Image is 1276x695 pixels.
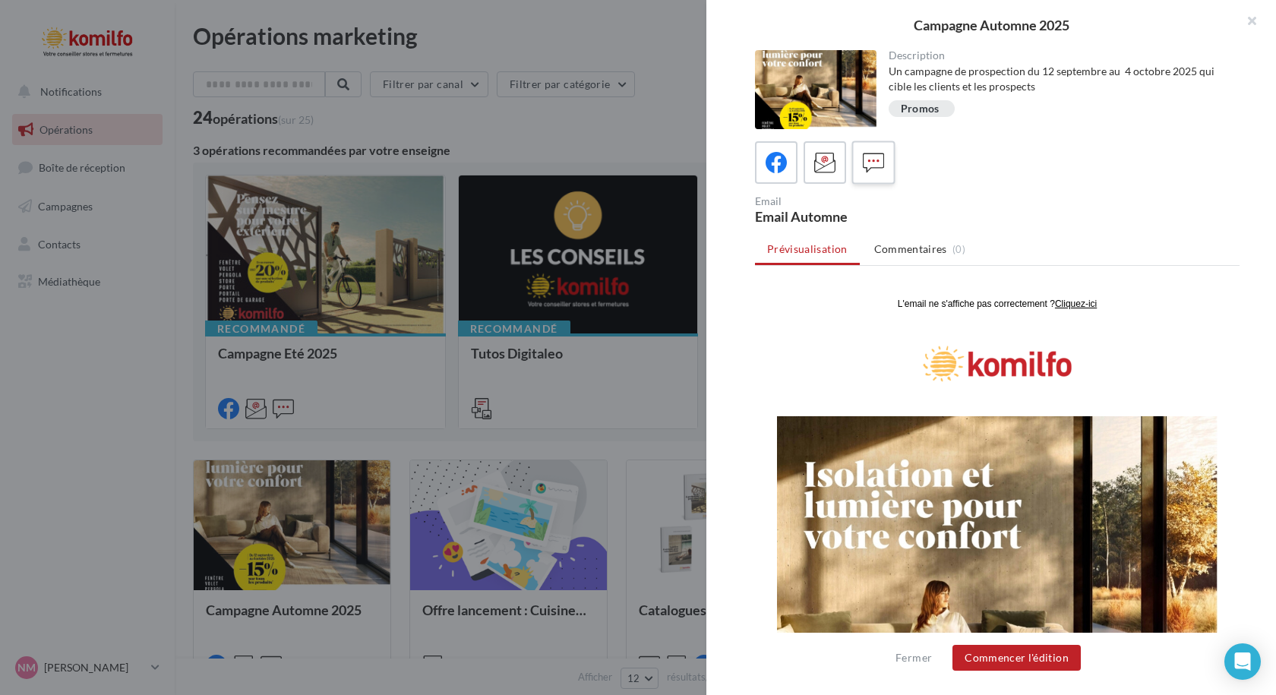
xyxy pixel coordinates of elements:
[901,103,940,115] div: Promos
[147,35,337,111] img: Design_sans_titre_40.png
[889,50,1228,61] div: Description
[952,243,965,255] span: (0)
[1224,643,1261,680] div: Open Intercom Messenger
[755,196,991,207] div: Email
[731,18,1252,32] div: Campagne Automne 2025
[952,645,1081,671] button: Commencer l'édition
[143,8,300,19] span: L'email ne s'affiche pas correctement ?
[889,64,1228,94] div: Un campagne de prospection du 12 septembre au 4 octobre 2025 qui cible les clients et les prospects
[22,126,463,567] img: Design_sans_titre_1.jpg
[300,8,342,19] a: Cliquez-ici
[874,242,947,257] span: Commentaires
[755,210,991,223] div: Email Automne
[889,649,938,667] button: Fermer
